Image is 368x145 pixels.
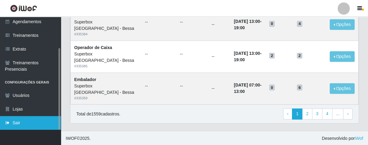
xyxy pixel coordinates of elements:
ul: -- [145,83,173,89]
strong: - [234,19,262,30]
a: 3 [312,108,322,119]
td: -- [208,72,230,104]
div: # 335385 [74,64,138,69]
div: Superbox [GEOGRAPHIC_DATA] - Bessa [74,83,138,96]
ul: -- [180,51,204,57]
ul: -- [145,19,173,25]
strong: Operador de Caixa [74,45,112,50]
span: 2 [297,53,302,59]
time: 19:00 [234,57,245,62]
span: 4 [297,21,302,27]
time: 19:00 [234,25,245,30]
span: IWOF [66,136,77,141]
time: [DATE] 13:00 [234,19,260,24]
span: 0 [269,21,275,27]
span: 6 [297,84,302,90]
strong: Embalador [74,13,96,18]
span: › [347,111,349,116]
nav: pagination [283,108,352,119]
time: [DATE] 13:00 [234,51,260,56]
span: 2 [269,53,275,59]
div: Superbox [GEOGRAPHIC_DATA] - Bessa [74,51,138,64]
a: iWof [355,136,363,141]
td: -- [208,41,230,72]
div: # 335359 [74,96,138,101]
span: 0 [269,84,275,90]
strong: Embalador [74,77,96,82]
ul: -- [180,83,204,89]
span: © 2025 . [66,135,91,142]
td: -- [208,9,230,41]
a: ... [332,108,344,119]
div: Superbox [GEOGRAPHIC_DATA] - Bessa [74,19,138,32]
a: Next [343,108,352,119]
img: CoreUI Logo [10,5,37,12]
time: 13:00 [234,89,245,94]
a: Previous [283,108,293,119]
strong: - [234,51,262,62]
p: Total de 1559 cadastros. [76,111,120,117]
ul: -- [180,19,204,25]
ul: -- [145,51,173,57]
span: ‹ [287,111,289,116]
a: 1 [292,108,302,119]
div: # 335384 [74,32,138,37]
button: Opções [330,19,355,30]
a: 4 [322,108,332,119]
time: [DATE] 07:00 [234,83,260,87]
button: Opções [330,83,355,94]
strong: - [234,83,262,94]
a: 2 [302,108,312,119]
span: Desenvolvido por [322,135,363,142]
button: Opções [330,51,355,62]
